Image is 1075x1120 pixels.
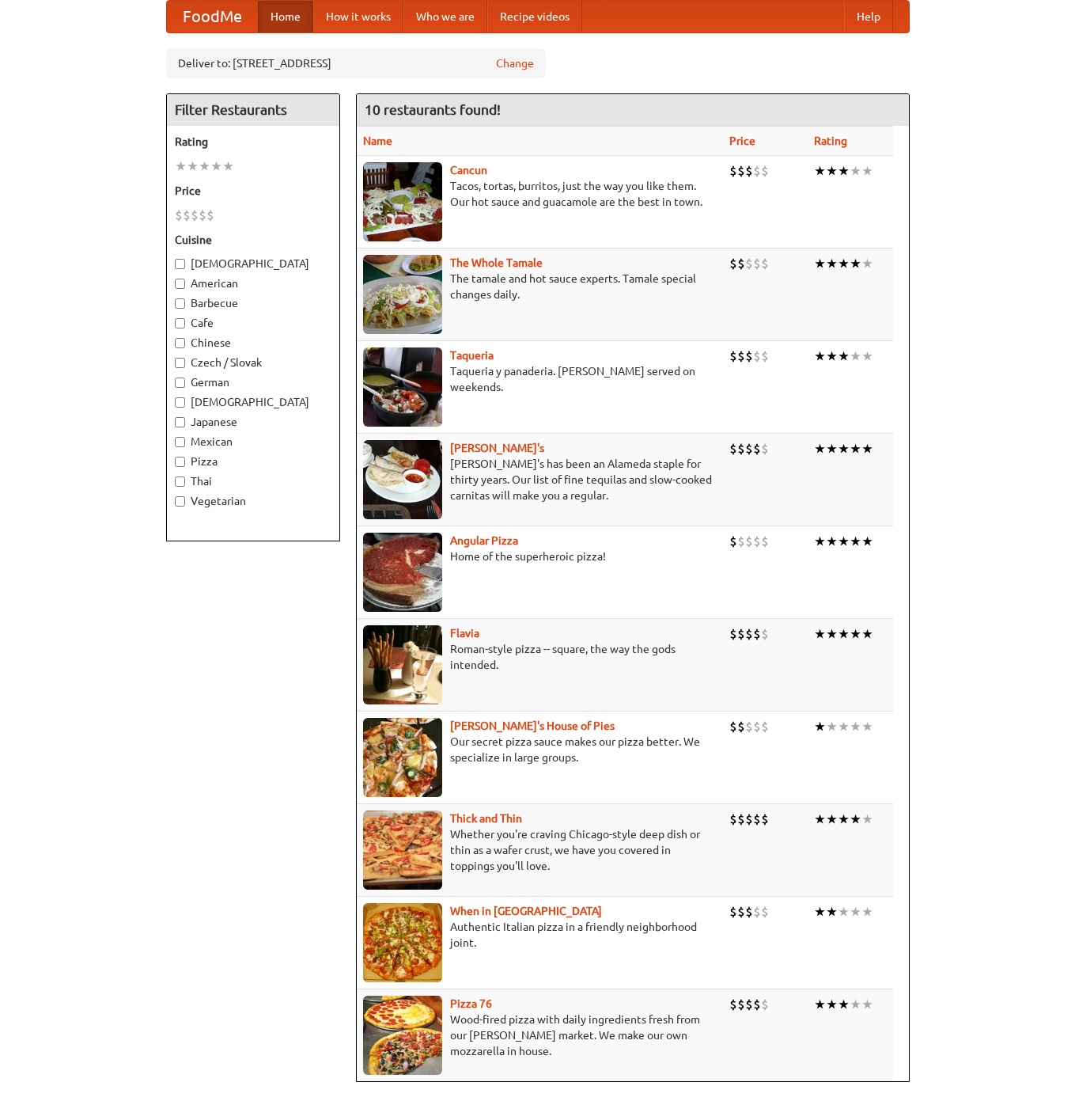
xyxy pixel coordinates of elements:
p: Authentic Italian pizza in a friendly neighborhood joint. [363,919,717,951]
li: $ [753,255,761,272]
li: ★ [850,811,861,828]
h5: Cuisine [175,232,331,248]
p: Our secret pizza sauce makes our pizza better. We specialize in large groups. [363,734,717,765]
li: $ [737,255,745,272]
h5: Price [175,183,331,199]
li: $ [761,347,769,365]
a: Recipe videos [487,1,582,32]
li: ★ [826,811,838,828]
li: ★ [861,162,873,180]
li: $ [753,440,761,457]
input: Japanese [175,417,185,427]
li: ★ [814,255,826,272]
li: $ [745,811,753,828]
label: Japanese [175,414,331,430]
img: cancun.jpg [363,162,442,241]
li: $ [745,903,753,921]
li: ★ [850,255,861,272]
li: ★ [838,347,850,365]
li: ★ [861,718,873,735]
b: [PERSON_NAME]'s House of Pies [450,719,615,732]
li: $ [753,625,761,643]
li: $ [753,347,761,365]
li: ★ [826,255,838,272]
img: luigis.jpg [363,718,442,797]
li: ★ [187,158,199,175]
li: ★ [826,440,838,457]
li: $ [761,811,769,828]
p: Home of the superheroic pizza! [363,549,717,564]
a: Rating [814,135,847,147]
li: ★ [861,625,873,643]
li: ★ [850,347,861,365]
li: $ [737,811,745,828]
li: ★ [826,347,838,365]
li: ★ [814,996,826,1013]
li: ★ [861,440,873,457]
li: $ [737,718,745,735]
b: Pizza 76 [450,997,492,1010]
a: When in [GEOGRAPHIC_DATA] [450,905,602,917]
li: ★ [814,347,826,365]
li: ★ [814,811,826,828]
li: $ [753,718,761,735]
a: Change [496,55,534,71]
li: $ [729,162,737,180]
input: American [175,279,185,289]
input: [DEMOGRAPHIC_DATA] [175,259,185,269]
li: ★ [838,718,850,735]
p: Tacos, tortas, burritos, just the way you like them. Our hot sauce and guacamole are the best in ... [363,178,717,210]
li: ★ [826,718,838,735]
label: Vegetarian [175,493,331,509]
input: Cafe [175,318,185,328]
a: Help [844,1,893,32]
a: The Whole Tamale [450,256,543,269]
li: ★ [838,162,850,180]
img: taqueria.jpg [363,347,442,427]
img: pizza76.jpg [363,996,442,1075]
img: thick.jpg [363,811,442,890]
li: ★ [838,440,850,457]
li: ★ [175,158,187,175]
a: Taqueria [450,349,494,362]
h4: Filter Restaurants [167,94,339,126]
li: ★ [814,903,826,921]
label: Mexican [175,434,331,450]
li: ★ [814,625,826,643]
li: $ [206,207,214,224]
li: ★ [861,255,873,272]
li: $ [183,207,191,224]
li: ★ [861,903,873,921]
li: ★ [199,158,210,175]
li: ★ [861,996,873,1013]
p: [PERSON_NAME]'s has been an Alameda staple for thirty years. Our list of fine tequilas and slow-c... [363,456,717,503]
li: $ [745,347,753,365]
h5: Rating [175,134,331,150]
li: ★ [826,162,838,180]
li: $ [737,625,745,643]
input: Barbecue [175,298,185,309]
li: $ [745,625,753,643]
li: ★ [838,533,850,550]
a: [PERSON_NAME]'s [450,442,544,454]
label: [DEMOGRAPHIC_DATA] [175,394,331,410]
li: ★ [850,533,861,550]
li: $ [737,162,745,180]
li: ★ [838,996,850,1013]
li: $ [729,440,737,457]
li: $ [753,533,761,550]
li: $ [737,533,745,550]
li: $ [745,718,753,735]
li: ★ [861,811,873,828]
img: wheninrome.jpg [363,903,442,982]
img: angular.jpg [363,533,442,612]
li: $ [199,207,206,224]
li: ★ [850,440,861,457]
li: $ [745,162,753,180]
img: flavia.jpg [363,625,442,704]
li: $ [761,903,769,921]
li: $ [761,533,769,550]
input: Vegetarian [175,496,185,507]
li: $ [729,718,737,735]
